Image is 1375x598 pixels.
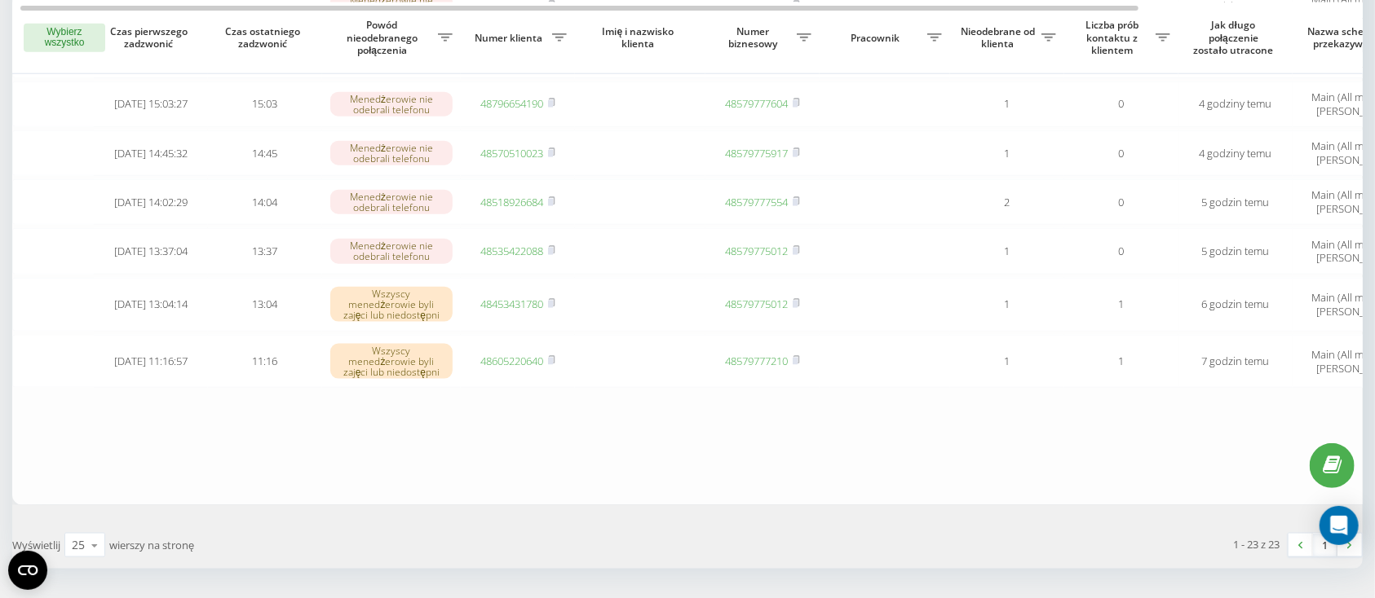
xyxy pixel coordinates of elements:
td: 1 [1064,278,1178,332]
td: [DATE] 13:04:14 [94,278,208,332]
td: 0 [1064,228,1178,274]
button: Wybierz wszystko [24,24,105,53]
td: 1 [1064,335,1178,389]
td: 5 godzin temu [1178,179,1293,225]
td: 7 godzin temu [1178,335,1293,389]
a: 48579777554 [726,195,789,209]
div: 1 - 23 z 23 [1234,536,1280,552]
td: 2 [950,179,1064,225]
div: 25 [72,537,85,553]
td: [DATE] 11:16:57 [94,335,208,389]
div: Wszyscy menedżerowie byli zajęci lub niedostępni [330,344,453,380]
a: 48579775012 [726,297,789,311]
td: 15:03 [208,81,322,127]
td: 5 godzin temu [1178,228,1293,274]
td: 13:37 [208,228,322,274]
span: Pracownik [828,32,927,45]
span: Czas ostatniego zadzwonić [221,25,309,51]
td: [DATE] 14:45:32 [94,130,208,176]
a: 48570510023 [481,146,544,160]
td: 11:16 [208,335,322,389]
td: 6 godzin temu [1178,278,1293,332]
td: 1 [950,278,1064,332]
a: 48579775012 [726,244,789,258]
td: 1 [950,130,1064,176]
a: 48796654190 [481,96,544,111]
td: 0 [1064,179,1178,225]
td: 4 godziny temu [1178,81,1293,127]
a: 48579775917 [726,146,789,160]
span: Numer klienta [469,32,552,45]
td: 14:45 [208,130,322,176]
span: wierszy na stronę [109,538,194,552]
td: 0 [1064,130,1178,176]
td: [DATE] 15:03:27 [94,81,208,127]
button: Open CMP widget [8,551,47,590]
span: Powód nieodebranego połączenia [330,19,438,57]
a: 48605220640 [481,354,544,368]
div: Menedżerowie nie odebrali telefonu [330,239,453,263]
a: 48535422088 [481,244,544,258]
span: Nieodebrane od klienta [958,25,1041,51]
td: [DATE] 14:02:29 [94,179,208,225]
td: 0 [1064,81,1178,127]
td: 1 [950,228,1064,274]
a: 1 [1313,534,1337,556]
a: 48579777210 [726,354,789,368]
span: Wyświetlij [12,538,60,552]
td: [DATE] 13:37:04 [94,228,208,274]
div: Menedżerowie nie odebrali telefonu [330,141,453,165]
span: Jak długo połączenie zostało utracone [1192,19,1280,57]
td: 13:04 [208,278,322,332]
td: 1 [950,81,1064,127]
a: 48453431780 [481,297,544,311]
td: 1 [950,335,1064,389]
a: 48518926684 [481,195,544,209]
td: 4 godziny temu [1178,130,1293,176]
div: Wszyscy menedżerowie byli zajęci lub niedostępni [330,287,453,323]
div: Menedżerowie nie odebrali telefonu [330,92,453,117]
span: Numer biznesowy [714,25,797,51]
span: Imię i nazwisko klienta [589,25,692,51]
span: Liczba prób kontaktu z klientem [1072,19,1156,57]
div: Open Intercom Messenger [1320,506,1359,545]
td: 14:04 [208,179,322,225]
a: 48579777604 [726,96,789,111]
span: Czas pierwszego zadzwonić [107,25,195,51]
div: Menedżerowie nie odebrali telefonu [330,190,453,214]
